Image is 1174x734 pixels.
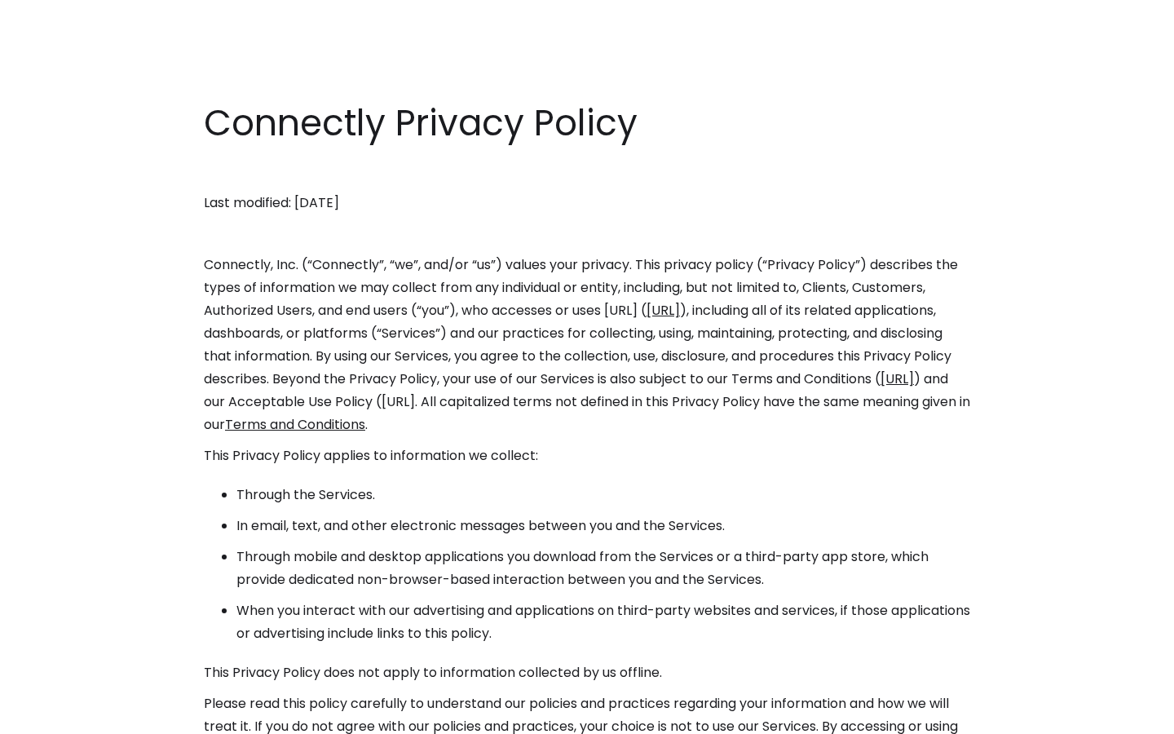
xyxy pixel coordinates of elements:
[204,192,970,214] p: Last modified: [DATE]
[204,223,970,245] p: ‍
[880,369,914,388] a: [URL]
[33,705,98,728] ul: Language list
[236,484,970,506] li: Through the Services.
[204,444,970,467] p: This Privacy Policy applies to information we collect:
[225,415,365,434] a: Terms and Conditions
[204,98,970,148] h1: Connectly Privacy Policy
[236,515,970,537] li: In email, text, and other electronic messages between you and the Services.
[204,254,970,436] p: Connectly, Inc. (“Connectly”, “we”, and/or “us”) values your privacy. This privacy policy (“Priva...
[204,161,970,183] p: ‍
[647,301,680,320] a: [URL]
[236,546,970,591] li: Through mobile and desktop applications you download from the Services or a third-party app store...
[204,661,970,684] p: This Privacy Policy does not apply to information collected by us offline.
[236,599,970,645] li: When you interact with our advertising and applications on third-party websites and services, if ...
[16,704,98,728] aside: Language selected: English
